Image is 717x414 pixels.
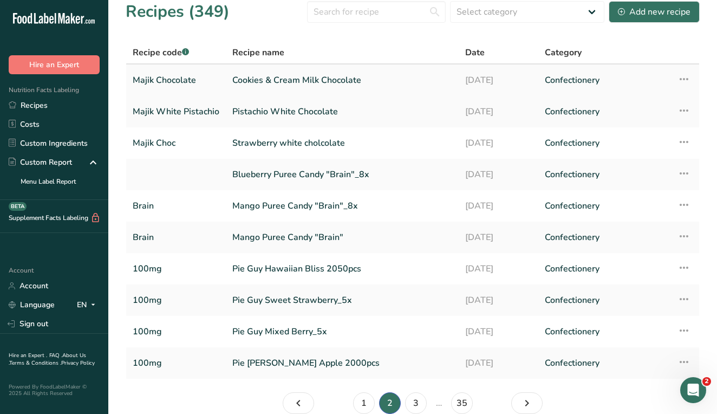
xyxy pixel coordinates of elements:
[465,289,532,312] a: [DATE]
[133,69,219,92] a: Majik Chocolate
[9,202,27,211] div: BETA
[232,195,452,217] a: Mango Puree Candy "Brain"_8x
[465,320,532,343] a: [DATE]
[9,157,72,168] div: Custom Report
[232,132,452,154] a: Strawberry white cholcolate
[465,100,532,123] a: [DATE]
[545,46,582,59] span: Category
[9,384,100,397] div: Powered By FoodLabelMaker © 2025 All Rights Reserved
[232,257,452,280] a: Pie Guy Hawaiian Bliss 2050pcs
[465,257,532,280] a: [DATE]
[232,69,452,92] a: Cookies & Cream Milk Chocolate
[545,163,664,186] a: Confectionery
[545,132,664,154] a: Confectionery
[133,195,219,217] a: Brain
[133,132,219,154] a: Majik Choc
[545,100,664,123] a: Confectionery
[465,195,532,217] a: [DATE]
[465,226,532,249] a: [DATE]
[545,352,664,374] a: Confectionery
[133,226,219,249] a: Brain
[545,226,664,249] a: Confectionery
[545,289,664,312] a: Confectionery
[133,289,219,312] a: 100mg
[9,352,86,367] a: About Us .
[680,377,706,403] iframe: Intercom live chat
[133,100,219,123] a: Majik White Pistachio
[609,1,700,23] button: Add new recipe
[465,46,485,59] span: Date
[232,289,452,312] a: Pie Guy Sweet Strawberry_5x
[232,226,452,249] a: Mango Puree Candy "Brain"
[9,55,100,74] button: Hire an Expert
[405,392,427,414] a: Page 3.
[232,320,452,343] a: Pie Guy Mixed Berry_5x
[49,352,62,359] a: FAQ .
[283,392,314,414] a: Page 1.
[232,352,452,374] a: Pie [PERSON_NAME] Apple 2000pcs
[9,295,55,314] a: Language
[465,69,532,92] a: [DATE]
[618,5,690,18] div: Add new recipe
[133,47,189,59] span: Recipe code
[545,195,664,217] a: Confectionery
[232,163,452,186] a: Blueberry Puree Candy "Brain"_8x
[353,392,375,414] a: Page 1.
[9,352,47,359] a: Hire an Expert .
[465,352,532,374] a: [DATE]
[451,392,473,414] a: Page 35.
[545,320,664,343] a: Confectionery
[702,377,711,386] span: 2
[133,257,219,280] a: 100mg
[545,257,664,280] a: Confectionery
[465,163,532,186] a: [DATE]
[511,392,543,414] a: Page 3.
[133,320,219,343] a: 100mg
[133,352,219,374] a: 100mg
[307,1,446,23] input: Search for recipe
[465,132,532,154] a: [DATE]
[9,359,61,367] a: Terms & Conditions .
[232,100,452,123] a: Pistachio White Chocolate
[61,359,95,367] a: Privacy Policy
[232,46,284,59] span: Recipe name
[545,69,664,92] a: Confectionery
[77,299,100,312] div: EN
